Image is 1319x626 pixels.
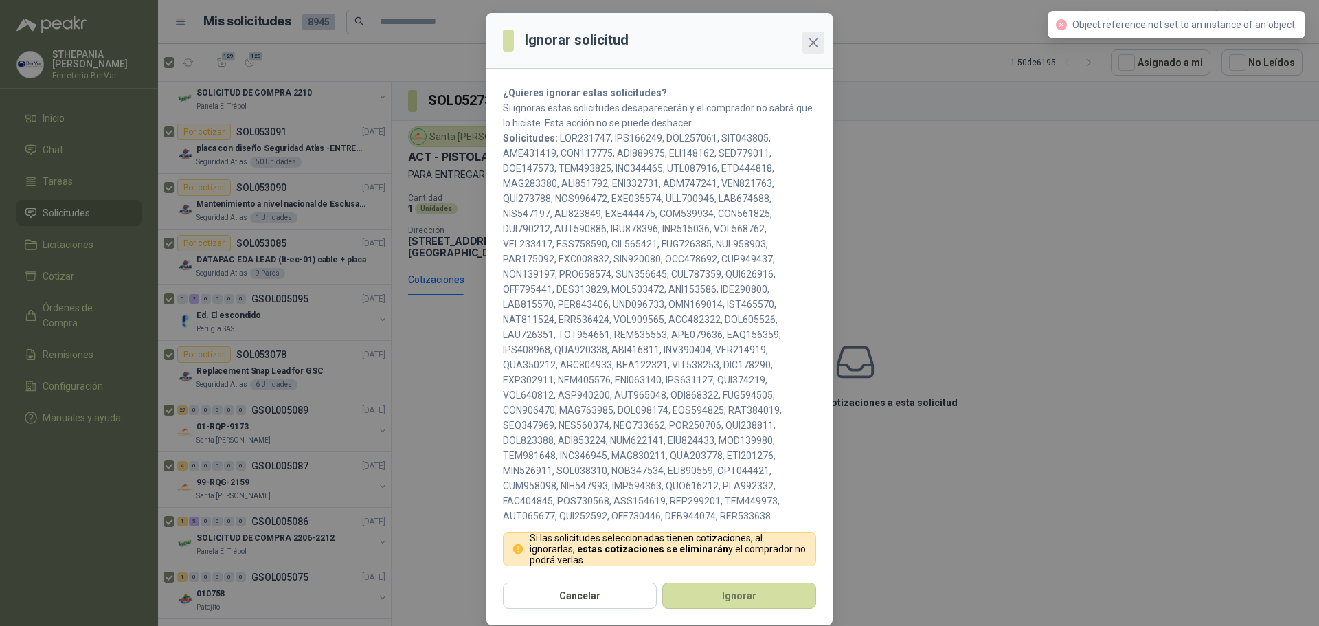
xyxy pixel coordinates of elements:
[525,30,629,51] h3: Ignorar solicitud
[503,583,657,609] button: Cancelar
[808,37,819,48] span: close
[530,533,808,566] p: Si las solicitudes seleccionadas tienen cotizaciones, al ignorarlas, y el comprador no podrá verlas.
[503,87,667,98] strong: ¿Quieres ignorar estas solicitudes?
[577,544,728,555] strong: estas cotizaciones se eliminarán
[662,583,816,609] button: Ignorar
[503,131,816,524] p: LOR231747, IPS166249, DOL257061, SIT043805, AME431419, CON117775, ADI889975, ELI148162, SED779011...
[802,32,824,54] button: Close
[503,100,816,131] p: Si ignoras estas solicitudes desaparecerán y el comprador no sabrá que lo hiciste. Esta acción no...
[503,133,558,144] b: Solicitudes:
